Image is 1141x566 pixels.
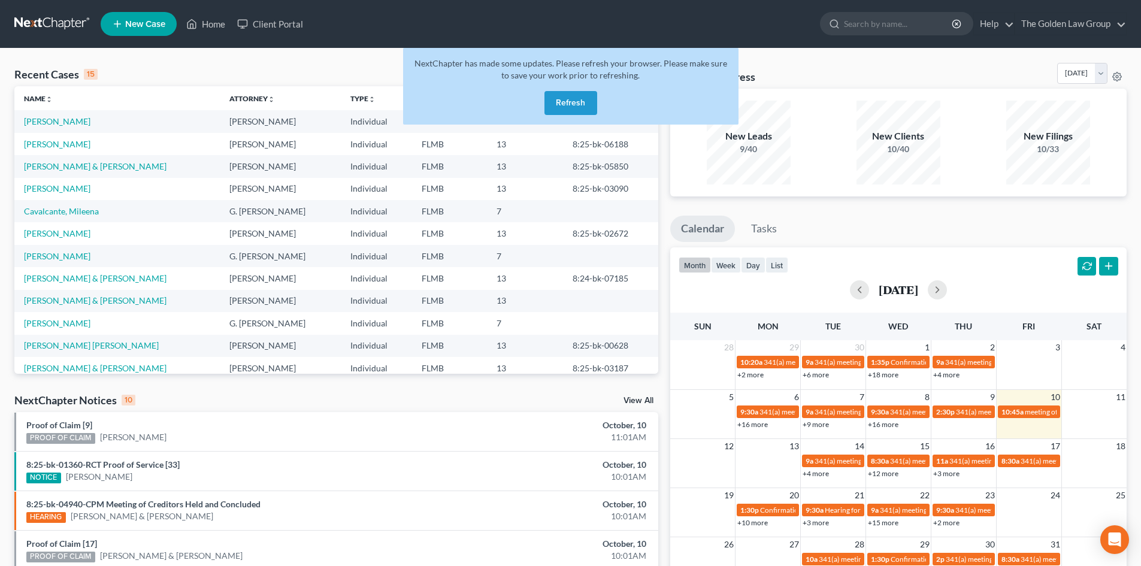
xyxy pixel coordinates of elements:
[26,420,92,430] a: Proof of Claim [9]
[84,69,98,80] div: 15
[871,555,889,564] span: 1:30p
[220,290,341,312] td: [PERSON_NAME]
[447,538,646,550] div: October, 10
[825,321,841,331] span: Tue
[989,390,996,404] span: 9
[100,431,167,443] a: [PERSON_NAME]
[341,178,412,200] td: Individual
[125,20,165,29] span: New Case
[765,257,788,273] button: list
[341,133,412,155] td: Individual
[220,245,341,267] td: G. [PERSON_NAME]
[24,251,90,261] a: [PERSON_NAME]
[880,506,995,514] span: 341(a) meeting for [PERSON_NAME]
[24,116,90,126] a: [PERSON_NAME]
[924,390,931,404] span: 8
[341,335,412,357] td: Individual
[868,370,898,379] a: +18 more
[936,358,944,367] span: 9a
[707,129,791,143] div: New Leads
[412,155,487,177] td: FLMB
[1015,13,1126,35] a: The Golden Law Group
[26,459,180,470] a: 8:25-bk-01360-RCT Proof of Service [33]
[487,267,563,289] td: 13
[1022,321,1035,331] span: Fri
[888,321,908,331] span: Wed
[563,155,658,177] td: 8:25-bk-05850
[871,456,889,465] span: 8:30a
[487,178,563,200] td: 13
[793,390,800,404] span: 6
[868,518,898,527] a: +15 more
[368,96,376,103] i: unfold_more
[24,228,90,238] a: [PERSON_NAME]
[819,555,934,564] span: 341(a) meeting for [PERSON_NAME]
[803,518,829,527] a: +3 more
[220,178,341,200] td: [PERSON_NAME]
[350,94,376,103] a: Typeunfold_more
[890,456,1006,465] span: 341(a) meeting for [PERSON_NAME]
[24,340,159,350] a: [PERSON_NAME] [PERSON_NAME]
[24,318,90,328] a: [PERSON_NAME]
[936,506,954,514] span: 9:30a
[220,335,341,357] td: [PERSON_NAME]
[24,363,167,373] a: [PERSON_NAME] & [PERSON_NAME]
[220,200,341,222] td: G. [PERSON_NAME]
[815,358,930,367] span: 341(a) meeting for [PERSON_NAME]
[1115,488,1127,503] span: 25
[26,512,66,523] div: HEARING
[933,370,960,379] a: +4 more
[563,178,658,200] td: 8:25-bk-03090
[487,200,563,222] td: 7
[563,267,658,289] td: 8:24-bk-07185
[487,155,563,177] td: 13
[670,216,735,242] a: Calendar
[723,488,735,503] span: 19
[447,459,646,471] div: October, 10
[412,200,487,222] td: FLMB
[24,161,167,171] a: [PERSON_NAME] & [PERSON_NAME]
[341,312,412,334] td: Individual
[858,390,865,404] span: 7
[14,67,98,81] div: Recent Cases
[815,456,930,465] span: 341(a) meeting for [PERSON_NAME]
[891,555,1090,564] span: Confirmation hearing for [PERSON_NAME] & [PERSON_NAME]
[707,143,791,155] div: 9/40
[231,13,309,35] a: Client Portal
[563,133,658,155] td: 8:25-bk-06188
[871,506,879,514] span: 9a
[1049,439,1061,453] span: 17
[412,312,487,334] td: FLMB
[229,94,275,103] a: Attorneyunfold_more
[412,357,487,379] td: FLMB
[341,245,412,267] td: Individual
[100,550,243,562] a: [PERSON_NAME] & [PERSON_NAME]
[844,13,954,35] input: Search by name...
[868,469,898,478] a: +12 more
[803,420,829,429] a: +9 more
[1001,456,1019,465] span: 8:30a
[341,267,412,289] td: Individual
[26,552,95,562] div: PROOF OF CLAIM
[447,419,646,431] div: October, 10
[740,216,788,242] a: Tasks
[220,133,341,155] td: [PERSON_NAME]
[728,390,735,404] span: 5
[412,178,487,200] td: FLMB
[412,335,487,357] td: FLMB
[341,110,412,132] td: Individual
[955,321,972,331] span: Thu
[412,222,487,244] td: FLMB
[447,471,646,483] div: 10:01AM
[854,439,865,453] span: 14
[788,340,800,355] span: 29
[1006,129,1090,143] div: New Filings
[740,358,762,367] span: 10:20a
[414,58,727,80] span: NextChapter has made some updates. Please refresh your browser. Please make sure to save your wor...
[341,290,412,312] td: Individual
[919,439,931,453] span: 15
[694,321,712,331] span: Sun
[759,407,875,416] span: 341(a) meeting for [PERSON_NAME]
[946,555,1125,564] span: 341(a) meeting for [PERSON_NAME] & [PERSON_NAME]
[1115,439,1127,453] span: 18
